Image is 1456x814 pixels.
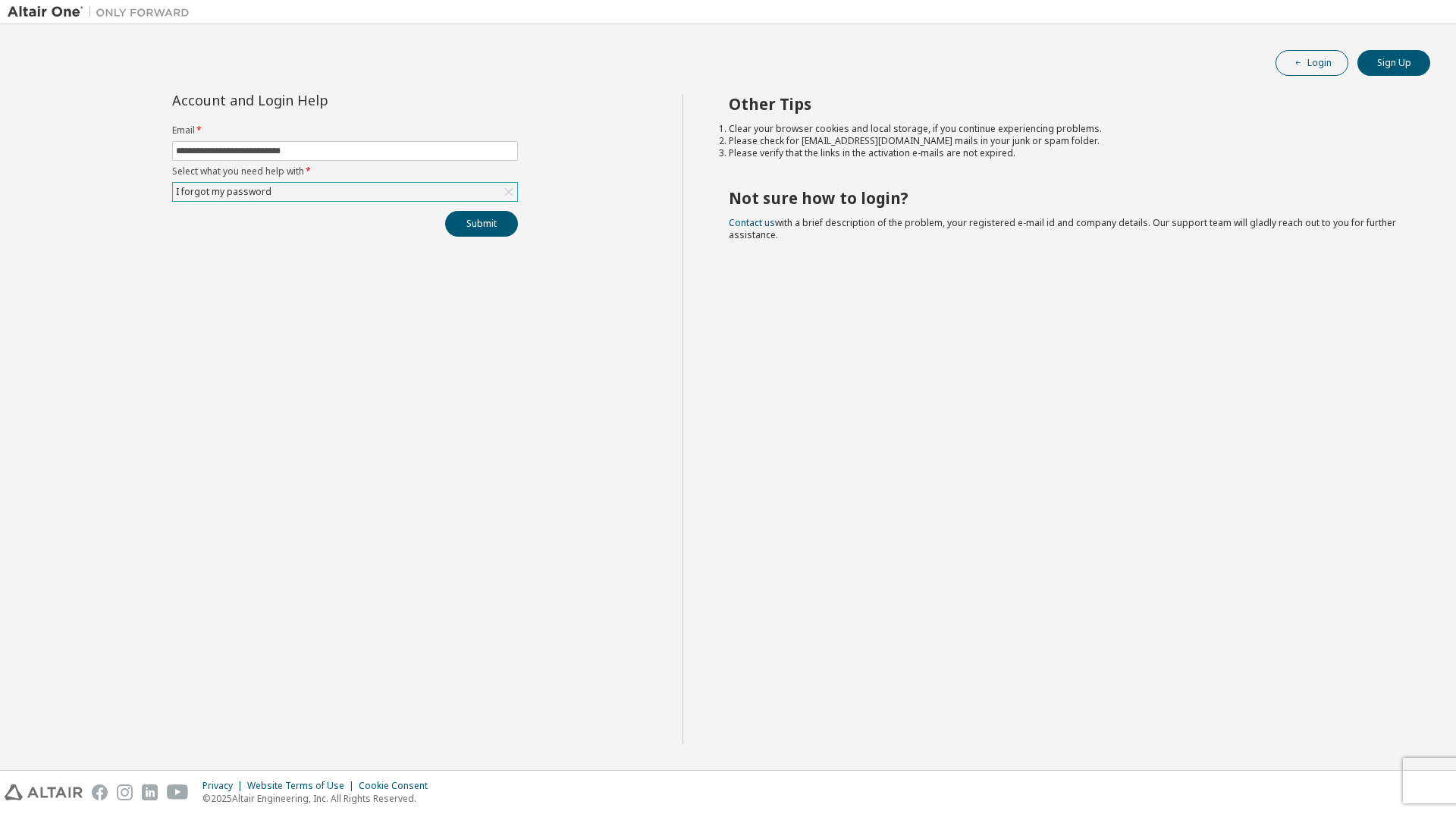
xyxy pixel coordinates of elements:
[729,216,775,229] a: Contact us
[173,183,517,201] div: I forgot my password
[729,216,1396,241] span: with a brief description of the problem, your registered e-mail id and company details. Our suppo...
[729,135,1404,147] li: Please check for [EMAIL_ADDRESS][DOMAIN_NAME] mails in your junk or spam folder.
[359,780,437,792] div: Cookie Consent
[172,124,518,137] label: Email
[1357,50,1430,76] button: Sign Up
[172,94,449,106] div: Account and Login Help
[92,784,108,800] img: facebook.svg
[142,784,158,800] img: linkedin.svg
[729,147,1404,159] li: Please verify that the links in the activation e-mails are not expired.
[117,784,133,800] img: instagram.svg
[729,94,1404,114] h2: Other Tips
[202,780,247,792] div: Privacy
[729,123,1404,135] li: Clear your browser cookies and local storage, if you continue experiencing problems.
[172,165,518,178] label: Select what you need help with
[202,792,437,805] p: © 2025 Altair Engineering, Inc. All Rights Reserved.
[247,780,359,792] div: Website Terms of Use
[1276,50,1348,76] button: Login
[5,784,83,800] img: altair_logo.svg
[174,184,274,200] div: I forgot my password
[445,211,518,237] button: Submit
[167,784,189,800] img: youtube.svg
[8,5,197,20] img: Altair One
[729,188,1404,208] h2: Not sure how to login?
